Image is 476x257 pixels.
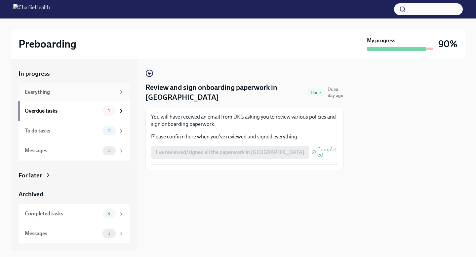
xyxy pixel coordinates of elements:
[25,107,100,115] div: Overdue tasks
[367,37,395,44] strong: My progress
[25,89,116,96] div: Everything
[19,190,130,199] a: Archived
[25,127,100,134] div: To do tasks
[19,69,130,78] a: In progress
[104,108,114,113] span: 1
[328,87,343,98] strong: a day ago
[19,101,130,121] a: Overdue tasks1
[19,37,76,51] h2: Preboarding
[151,113,338,128] p: You will have received an email from UKG asking you to review various policies and sign onboardin...
[307,90,325,95] span: Done
[19,224,130,243] a: Messages1
[19,83,130,101] a: Everything
[438,38,457,50] h3: 90%
[103,211,114,216] span: 9
[104,231,114,236] span: 1
[103,128,115,133] span: 0
[25,147,100,154] div: Messages
[317,147,338,158] span: Completed
[103,148,115,153] span: 0
[19,171,42,180] div: For later
[25,230,100,237] div: Messages
[151,133,338,140] p: Please confirm here when you've reviewed and signed everything.
[19,121,130,141] a: To do tasks0
[19,141,130,161] a: Messages0
[145,83,304,102] h4: Review and sign onboarding paperwork in [GEOGRAPHIC_DATA]
[328,87,343,98] span: Due
[13,4,50,15] img: CharlieHealth
[19,204,130,224] a: Completed tasks9
[328,86,344,99] span: August 28th, 2025 08:00
[25,210,100,217] div: Completed tasks
[19,171,130,180] a: For later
